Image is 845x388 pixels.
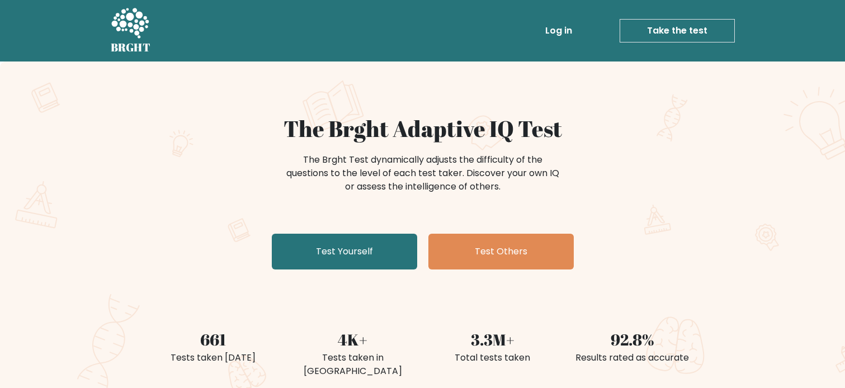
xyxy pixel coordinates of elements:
a: Test Yourself [272,234,417,269]
div: The Brght Test dynamically adjusts the difficulty of the questions to the level of each test take... [283,153,563,193]
div: 4K+ [290,328,416,351]
div: 92.8% [569,328,696,351]
a: BRGHT [111,4,151,57]
div: Tests taken [DATE] [150,351,276,365]
a: Take the test [620,19,735,42]
h5: BRGHT [111,41,151,54]
a: Test Others [428,234,574,269]
h1: The Brght Adaptive IQ Test [150,115,696,142]
a: Log in [541,20,577,42]
div: 3.3M+ [429,328,556,351]
div: Results rated as accurate [569,351,696,365]
div: Total tests taken [429,351,556,365]
div: Tests taken in [GEOGRAPHIC_DATA] [290,351,416,378]
div: 661 [150,328,276,351]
